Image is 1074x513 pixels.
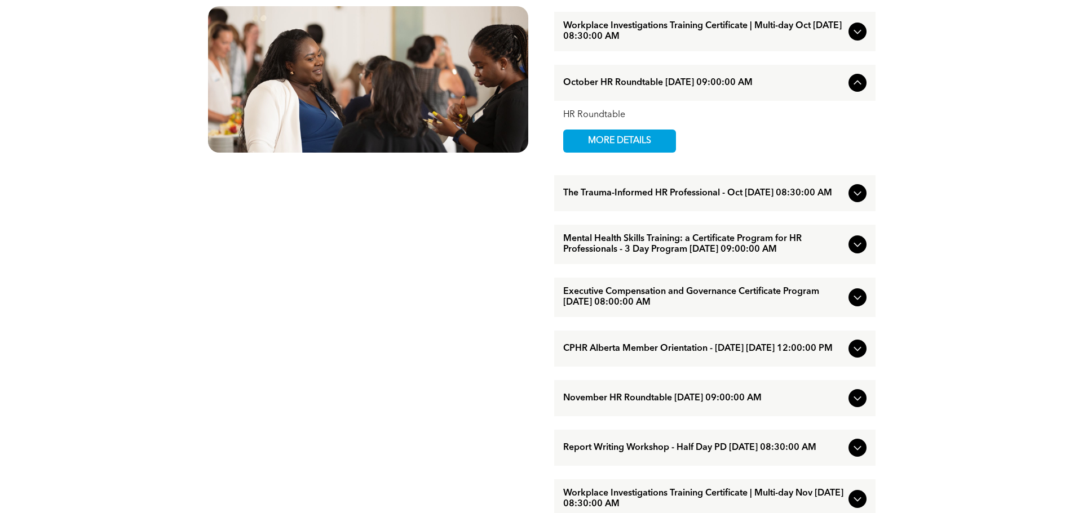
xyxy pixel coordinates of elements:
[563,188,844,199] span: The Trauma-Informed HR Professional - Oct [DATE] 08:30:00 AM
[563,287,844,308] span: Executive Compensation and Governance Certificate Program [DATE] 08:00:00 AM
[575,130,664,152] span: MORE DETAILS
[563,234,844,255] span: Mental Health Skills Training: a Certificate Program for HR Professionals - 3 Day Program [DATE] ...
[563,488,844,510] span: Workplace Investigations Training Certificate | Multi-day Nov [DATE] 08:30:00 AM
[563,344,844,354] span: CPHR Alberta Member Orientation - [DATE] [DATE] 12:00:00 PM
[563,21,844,42] span: Workplace Investigations Training Certificate | Multi-day Oct [DATE] 08:30:00 AM
[563,78,844,88] span: October HR Roundtable [DATE] 09:00:00 AM
[563,130,676,153] a: MORE DETAILS
[563,443,844,453] span: Report Writing Workshop - Half Day PD [DATE] 08:30:00 AM
[563,110,867,121] div: HR Roundtable
[563,393,844,404] span: November HR Roundtable [DATE] 09:00:00 AM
